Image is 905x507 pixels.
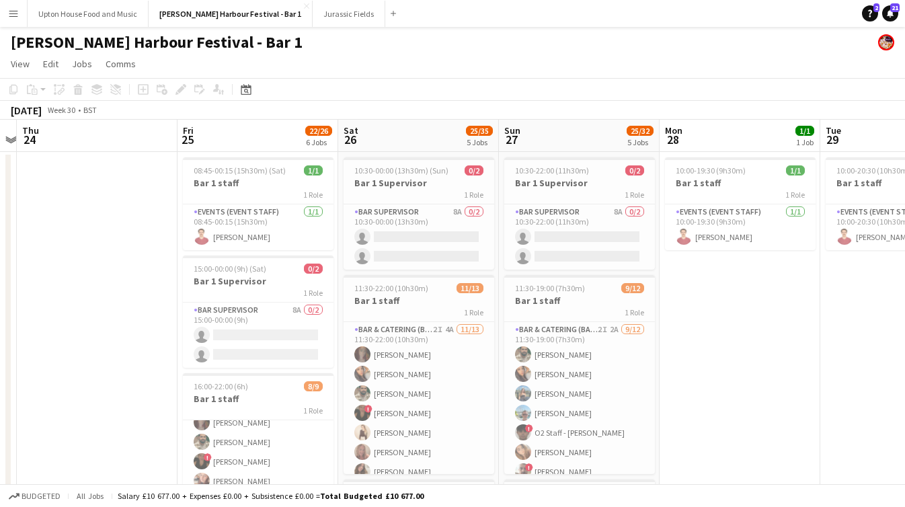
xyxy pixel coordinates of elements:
span: All jobs [74,491,106,501]
app-card-role: Events (Event Staff)1/110:00-19:30 (9h30m)[PERSON_NAME] [665,204,816,250]
a: 2 [862,5,878,22]
span: Jobs [72,58,92,70]
span: 1 Role [303,190,323,200]
span: 1 Role [464,190,483,200]
span: 1 Role [303,288,323,298]
h3: Bar 1 staff [504,295,655,307]
span: ! [204,453,212,461]
span: Fri [183,124,194,136]
span: ! [364,405,372,413]
div: 5 Jobs [627,137,653,147]
span: Thu [22,124,39,136]
div: Salary £10 677.00 + Expenses £0.00 + Subsistence £0.00 = [118,491,424,501]
button: Upton House Food and Music [28,1,149,27]
span: 11/13 [457,283,483,293]
a: Edit [38,55,64,73]
span: 10:30-22:00 (11h30m) [515,165,589,175]
span: 1 Role [625,190,644,200]
span: 16:00-22:00 (6h) [194,381,248,391]
h3: Bar 1 staff [665,177,816,189]
span: 10:00-19:30 (9h30m) [676,165,746,175]
h3: Bar 1 Supervisor [504,177,655,189]
button: Jurassic Fields [313,1,385,27]
app-job-card: 10:00-19:30 (9h30m)1/1Bar 1 staff1 RoleEvents (Event Staff)1/110:00-19:30 (9h30m)[PERSON_NAME] [665,157,816,250]
span: 27 [502,132,520,147]
span: 08:45-00:15 (15h30m) (Sat) [194,165,286,175]
div: 5 Jobs [467,137,492,147]
span: 1 Role [464,307,483,317]
span: 25/35 [466,126,493,136]
span: Mon [665,124,682,136]
app-card-role: Events (Event Staff)1/108:45-00:15 (15h30m)[PERSON_NAME] [183,204,333,250]
span: 29 [824,132,841,147]
h1: [PERSON_NAME] Harbour Festival - Bar 1 [11,32,303,52]
button: [PERSON_NAME] Harbour Festival - Bar 1 [149,1,313,27]
span: 28 [663,132,682,147]
div: BST [83,105,97,115]
span: ! [525,463,533,471]
button: Budgeted [7,489,63,504]
span: ! [525,424,533,432]
app-user-avatar: . . [878,34,894,50]
app-job-card: 11:30-19:00 (7h30m)9/12Bar 1 staff1 RoleBar & Catering (Bar Tender)2I2A9/1211:30-19:00 (7h30m)[PE... [504,275,655,474]
span: 11:30-22:00 (10h30m) [354,283,428,293]
span: 9/12 [621,283,644,293]
a: Jobs [67,55,97,73]
span: 1 Role [785,190,805,200]
h3: Bar 1 staff [183,177,333,189]
span: 21 [890,3,900,12]
span: 0/2 [625,165,644,175]
a: View [5,55,35,73]
app-job-card: 11:30-22:00 (10h30m)11/13Bar 1 staff1 RoleBar & Catering (Bar Tender)2I4A11/1311:30-22:00 (10h30m... [344,275,494,474]
span: 1/1 [304,165,323,175]
span: 1/1 [795,126,814,136]
span: 1 Role [625,307,644,317]
a: Comms [100,55,141,73]
span: View [11,58,30,70]
span: 26 [342,132,358,147]
span: 15:00-00:00 (9h) (Sat) [194,264,266,274]
div: [DATE] [11,104,42,117]
span: 0/2 [304,264,323,274]
h3: Bar 1 staff [183,393,333,405]
span: Tue [826,124,841,136]
span: 24 [20,132,39,147]
app-job-card: 15:00-00:00 (9h) (Sat)0/2Bar 1 Supervisor1 RoleBar Supervisor8A0/215:00-00:00 (9h) [183,256,333,368]
span: 8/9 [304,381,323,391]
span: Edit [43,58,58,70]
span: Week 30 [44,105,78,115]
app-job-card: 10:30-22:00 (11h30m)0/2Bar 1 Supervisor1 RoleBar Supervisor8A0/210:30-22:00 (11h30m) [504,157,655,270]
a: 21 [882,5,898,22]
span: Comms [106,58,136,70]
span: Sun [504,124,520,136]
span: 22/26 [305,126,332,136]
div: 1 Job [796,137,814,147]
div: 6 Jobs [306,137,331,147]
app-card-role: Bar Supervisor8A0/215:00-00:00 (9h) [183,303,333,368]
span: 10:30-00:00 (13h30m) (Sun) [354,165,448,175]
span: Total Budgeted £10 677.00 [320,491,424,501]
span: 0/2 [465,165,483,175]
span: 11:30-19:00 (7h30m) [515,283,585,293]
span: 1 Role [303,405,323,416]
span: 25/32 [627,126,654,136]
h3: Bar 1 staff [344,295,494,307]
span: 25 [181,132,194,147]
span: Sat [344,124,358,136]
h3: Bar 1 Supervisor [344,177,494,189]
app-card-role: Bar Supervisor8A0/210:30-22:00 (11h30m) [504,204,655,270]
span: Budgeted [22,492,61,501]
span: 2 [873,3,879,12]
app-card-role: Bar Supervisor8A0/210:30-00:00 (13h30m) [344,204,494,270]
h3: Bar 1 Supervisor [183,275,333,287]
app-job-card: 10:30-00:00 (13h30m) (Sun)0/2Bar 1 Supervisor1 RoleBar Supervisor8A0/210:30-00:00 (13h30m) [344,157,494,270]
app-job-card: 08:45-00:15 (15h30m) (Sat)1/1Bar 1 staff1 RoleEvents (Event Staff)1/108:45-00:15 (15h30m)[PERSON_... [183,157,333,250]
span: 1/1 [786,165,805,175]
